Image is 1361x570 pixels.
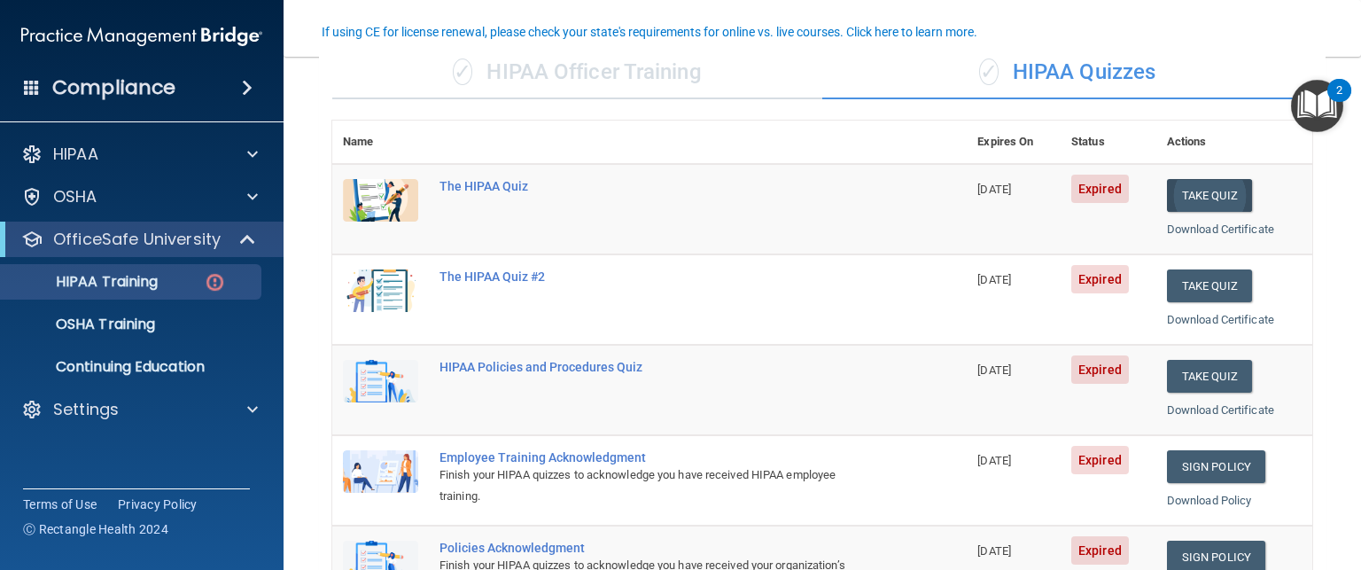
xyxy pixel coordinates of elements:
img: PMB logo [21,19,262,54]
div: If using CE for license renewal, please check your state's requirements for online vs. live cours... [322,26,977,38]
span: Expired [1071,536,1129,565]
span: [DATE] [977,454,1011,467]
button: Take Quiz [1167,269,1252,302]
a: HIPAA [21,144,258,165]
span: Expired [1071,175,1129,203]
span: [DATE] [977,544,1011,558]
div: HIPAA Quizzes [822,46,1312,99]
button: Take Quiz [1167,360,1252,393]
th: Expires On [967,121,1061,164]
span: [DATE] [977,183,1011,196]
iframe: Drift Widget Chat Controller [1055,445,1340,515]
div: Employee Training Acknowledgment [439,450,878,465]
a: Download Certificate [1167,313,1274,326]
p: OfficeSafe University [53,229,221,250]
a: Download Certificate [1167,223,1274,236]
th: Status [1061,121,1156,164]
a: Privacy Policy [118,496,198,513]
span: Expired [1071,355,1129,384]
span: [DATE] [977,273,1011,286]
h4: Compliance [52,75,175,100]
span: Ⓒ Rectangle Health 2024 [23,520,168,538]
button: If using CE for license renewal, please check your state's requirements for online vs. live cours... [319,23,980,41]
div: Finish your HIPAA quizzes to acknowledge you have received HIPAA employee training. [439,465,878,507]
a: OSHA [21,186,258,207]
p: HIPAA Training [12,273,158,291]
p: HIPAA [53,144,98,165]
span: ✓ [453,59,472,85]
p: OSHA Training [12,316,155,333]
div: 2 [1336,90,1342,113]
p: Settings [53,399,119,420]
img: danger-circle.6113f641.png [204,271,226,293]
div: HIPAA Policies and Procedures Quiz [439,360,878,374]
a: Settings [21,399,258,420]
span: [DATE] [977,363,1011,377]
a: Download Certificate [1167,403,1274,417]
div: The HIPAA Quiz #2 [439,269,878,284]
span: ✓ [979,59,999,85]
span: Expired [1071,265,1129,293]
div: Policies Acknowledgment [439,541,878,555]
button: Take Quiz [1167,179,1252,212]
div: HIPAA Officer Training [332,46,822,99]
div: The HIPAA Quiz [439,179,878,193]
th: Name [332,121,429,164]
a: OfficeSafe University [21,229,257,250]
th: Actions [1156,121,1312,164]
a: Terms of Use [23,496,97,513]
p: OSHA [53,186,97,207]
p: Continuing Education [12,358,253,376]
button: Open Resource Center, 2 new notifications [1291,80,1343,132]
